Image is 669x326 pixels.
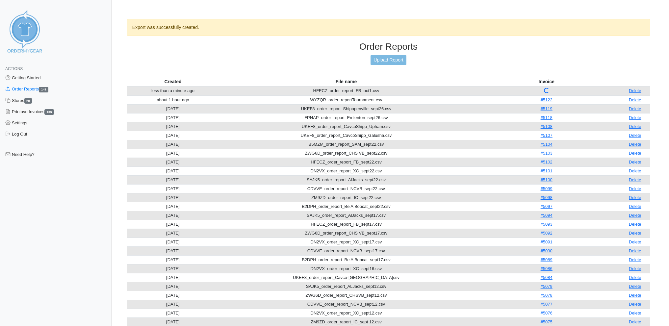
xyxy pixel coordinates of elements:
[629,124,641,129] a: Delete
[541,97,553,102] a: #5122
[371,55,406,65] a: Upload Report
[541,142,553,147] a: #5104
[629,106,641,111] a: Delete
[541,293,553,298] a: #5078
[219,158,473,166] td: HFECZ_order_report_FB_sept22.csv
[127,300,219,309] td: [DATE]
[219,211,473,220] td: SAJK5_order_report_AlJacks_sept17.csv
[219,86,473,96] td: HFECZ_order_report_FB_oct1.csv
[629,248,641,253] a: Delete
[541,284,553,289] a: #5079
[629,222,641,227] a: Delete
[541,213,553,218] a: #5094
[541,204,553,209] a: #5097
[629,311,641,315] a: Delete
[219,291,473,300] td: ZWG6D_order_report_CHSVB_sept12.csv
[44,109,54,115] span: 139
[541,133,553,138] a: #5107
[219,122,473,131] td: UKEF8_order_report_CavcoShipp_Upham.csv
[219,273,473,282] td: UKEF8_order_report_Cavco-[GEOGRAPHIC_DATA]csv
[127,202,219,211] td: [DATE]
[629,275,641,280] a: Delete
[219,246,473,255] td: CDVVE_order_report_NCVB_sept17.csv
[24,98,32,104] span: 20
[629,151,641,156] a: Delete
[219,140,473,149] td: B5MZM_order_report_SAM_sept22.csv
[219,95,473,104] td: WYZQR_order_reportTournament.csv
[127,113,219,122] td: [DATE]
[219,255,473,264] td: B2DPH_order_report_Be A Bobcat_sept17.csv
[219,149,473,158] td: ZWG6D_order_report_CHS VB_sept22.csv
[219,309,473,317] td: DN2VX_order_report_XC_sept12.csv
[219,131,473,140] td: UKEF8_order_report_CavcoShipp_Galusha.csv
[629,257,641,262] a: Delete
[473,77,620,86] th: Invoice
[541,177,553,182] a: #5100
[541,186,553,191] a: #5099
[127,122,219,131] td: [DATE]
[127,309,219,317] td: [DATE]
[127,86,219,96] td: less than a minute ago
[541,311,553,315] a: #5076
[541,239,553,244] a: #5091
[629,239,641,244] a: Delete
[629,186,641,191] a: Delete
[127,104,219,113] td: [DATE]
[629,319,641,324] a: Delete
[541,257,553,262] a: #5089
[127,158,219,166] td: [DATE]
[219,104,473,113] td: UKEF8_order_report_Shipopenville_sept26.csv
[629,284,641,289] a: Delete
[219,193,473,202] td: ZM9ZD_order_report_IC_sept22.csv
[629,204,641,209] a: Delete
[541,275,553,280] a: #5084
[629,213,641,218] a: Delete
[127,255,219,264] td: [DATE]
[219,282,473,291] td: SAJK5_order_report_ALJacks_sept12.csv
[5,66,23,71] span: Actions
[541,151,553,156] a: #5103
[127,166,219,175] td: [DATE]
[219,264,473,273] td: DN2VX_order_report_XC_sept16.csv
[219,202,473,211] td: B2DPH_order_report_Be A Bobcat_sept22.csv
[127,273,219,282] td: [DATE]
[127,175,219,184] td: [DATE]
[127,220,219,229] td: [DATE]
[219,300,473,309] td: CDVVE_order_report_NCVB_sept12.csv
[127,229,219,238] td: [DATE]
[541,168,553,173] a: #5101
[127,246,219,255] td: [DATE]
[629,97,641,102] a: Delete
[219,77,473,86] th: File name
[127,41,650,52] h3: Order Reports
[127,282,219,291] td: [DATE]
[127,211,219,220] td: [DATE]
[629,88,641,93] a: Delete
[127,131,219,140] td: [DATE]
[39,87,48,92] span: 141
[629,160,641,164] a: Delete
[541,115,553,120] a: #5118
[127,184,219,193] td: [DATE]
[629,133,641,138] a: Delete
[127,238,219,246] td: [DATE]
[541,160,553,164] a: #5102
[219,220,473,229] td: HFECZ_order_report_FB_sept17.csv
[127,291,219,300] td: [DATE]
[127,140,219,149] td: [DATE]
[219,229,473,238] td: ZWG6D_order_report_CHS VB_sept17.csv
[541,106,553,111] a: #5119
[629,293,641,298] a: Delete
[219,113,473,122] td: FPNAP_order_report_Emlenton_sept26.csv
[541,222,553,227] a: #5093
[629,266,641,271] a: Delete
[127,193,219,202] td: [DATE]
[541,248,553,253] a: #5090
[127,149,219,158] td: [DATE]
[541,231,553,236] a: #5092
[127,95,219,104] td: about 1 hour ago
[219,166,473,175] td: DN2VX_order_report_XC_sept22.csv
[629,195,641,200] a: Delete
[127,264,219,273] td: [DATE]
[219,175,473,184] td: SAJK5_order_report_AlJacks_sept22.csv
